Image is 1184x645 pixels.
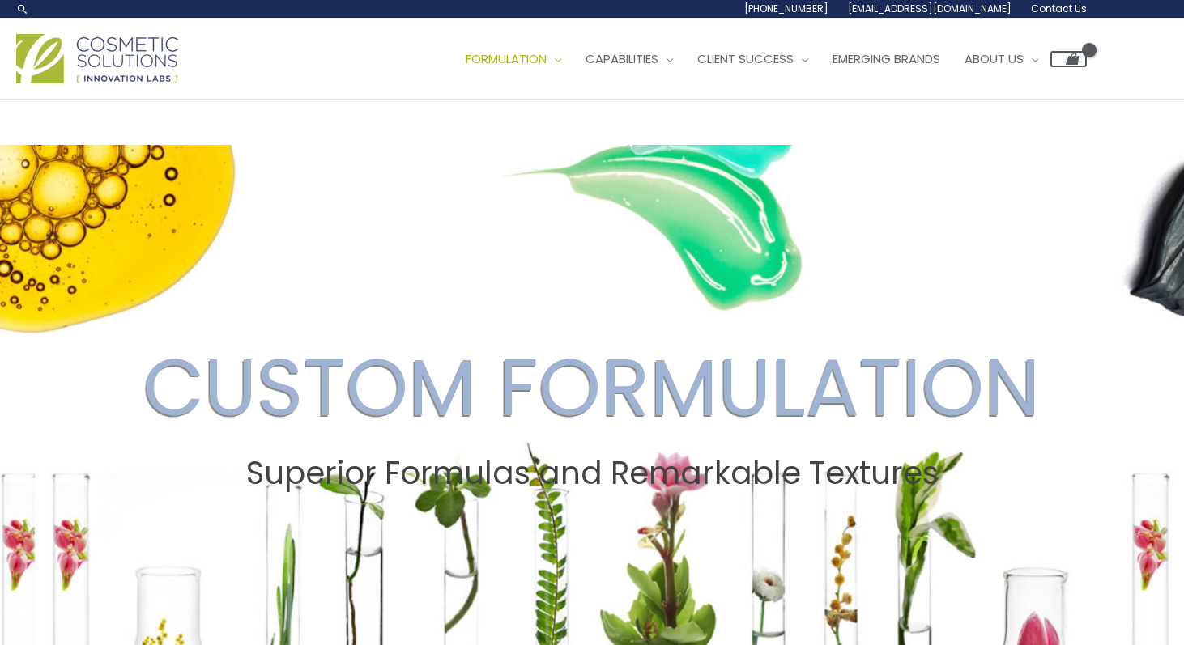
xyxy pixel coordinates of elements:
a: View Shopping Cart, empty [1050,51,1087,67]
a: Emerging Brands [820,35,952,83]
span: Formulation [466,50,547,67]
a: Search icon link [16,2,29,15]
span: Capabilities [586,50,658,67]
span: Contact Us [1031,2,1087,15]
span: [PHONE_NUMBER] [744,2,828,15]
img: Cosmetic Solutions Logo [16,34,178,83]
nav: Site Navigation [441,35,1087,83]
a: Client Success [685,35,820,83]
h2: CUSTOM FORMULATION [15,340,1169,435]
a: Capabilities [573,35,685,83]
a: Formulation [454,35,573,83]
h2: Superior Formulas and Remarkable Textures [15,455,1169,492]
a: About Us [952,35,1050,83]
span: Emerging Brands [833,50,940,67]
span: [EMAIL_ADDRESS][DOMAIN_NAME] [848,2,1012,15]
span: About Us [965,50,1024,67]
span: Client Success [697,50,794,67]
